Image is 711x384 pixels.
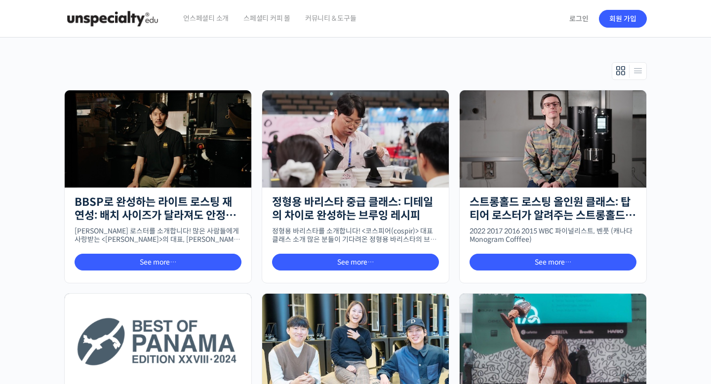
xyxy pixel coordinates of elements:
a: 스트롱홀드 로스팅 올인원 클래스: 탑티어 로스터가 알려주는 스트롱홀드 A to Z 가이드 [470,195,636,223]
a: See more… [75,254,241,270]
a: See more… [272,254,439,270]
a: 로그인 [563,7,594,30]
a: BBSP로 완성하는 라이트 로스팅 재연성: 배치 사이즈가 달라져도 안정적인 말릭의 로스팅 [75,195,241,223]
a: 회원 가입 [599,10,647,28]
p: [PERSON_NAME] 로스터를 소개합니다! 많은 사람들에게 사랑받는 <[PERSON_NAME]>의 대표, [PERSON_NAME]가 [PERSON_NAME]하는 로스팅 클... [75,227,241,244]
a: See more… [470,254,636,270]
p: 정형용 바리스타를 소개합니다! <코스피어(cospir)> 대표 클래스 소개 많은 분들이 기다려온 정형용 바리스타의 브루잉 중급 클래스입니다! 이번 클래스에서는 정교한 변수 조절을… [272,227,439,244]
a: 정형용 바리스타 중급 클래스: 디테일의 차이로 완성하는 브루잉 레시피 [272,195,439,223]
p: 2022 2017 2016 2015 WBC 파이널리스트, 벤풋 (캐나다 Monogram Cofffee) [470,227,636,244]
